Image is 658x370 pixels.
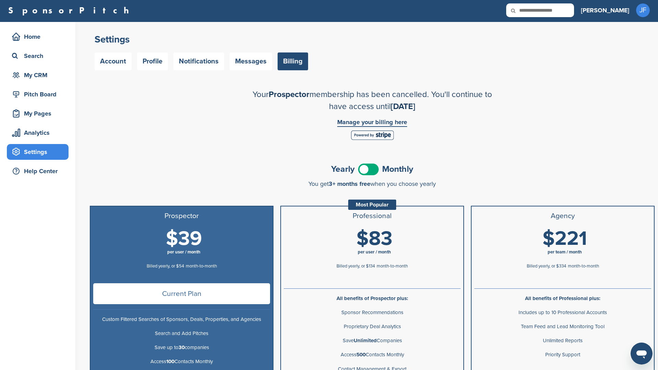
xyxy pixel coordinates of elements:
[230,52,272,70] a: Messages
[10,88,69,100] div: Pitch Board
[284,308,461,317] p: Sponsor Recommendations
[10,50,69,62] div: Search
[631,343,653,365] iframe: Button to launch messaging window
[167,249,200,255] span: per user / month
[93,315,270,324] p: Custom Filtered Searches of Sponsors, Deals, Properties, and Agencies
[348,200,396,210] div: Most Popular
[7,67,69,83] a: My CRM
[90,180,655,187] div: You get when you choose yearly
[636,3,650,17] span: JF
[252,88,492,112] h2: Your membership has been cancelled. You'll continue to have access until
[337,119,407,127] a: Manage your billing here
[173,52,224,70] a: Notifications
[527,263,566,269] span: Billed yearly, or $334
[278,52,308,70] a: Billing
[543,227,587,251] span: $221
[269,89,309,99] span: Prospector
[10,146,69,158] div: Settings
[581,5,629,15] h3: [PERSON_NAME]
[95,33,650,46] h2: Settings
[179,344,185,350] b: 30
[358,249,391,255] span: per user / month
[351,130,394,140] img: Stripe
[382,165,413,174] span: Monthly
[93,343,270,352] p: Save up to companies
[10,69,69,81] div: My CRM
[7,29,69,45] a: Home
[10,165,69,177] div: Help Center
[93,329,270,338] p: Search and Add Pitches
[7,48,69,64] a: Search
[337,295,408,301] b: All benefits of Prospector plus:
[337,263,375,269] span: Billed yearly, or $134
[329,180,370,188] span: 3+ months free
[10,31,69,43] div: Home
[525,295,600,301] b: All benefits of Professional plus:
[7,163,69,179] a: Help Center
[7,144,69,160] a: Settings
[474,212,651,220] h3: Agency
[474,350,651,359] p: Priority Support
[8,6,133,15] a: SponsorPitch
[548,249,582,255] span: per team / month
[284,322,461,331] p: Proprietary Deal Analytics
[474,308,651,317] p: Includes up to 10 Professional Accounts
[474,322,651,331] p: Team Feed and Lead Monitoring Tool
[95,52,132,70] a: Account
[377,263,408,269] span: month-to-month
[284,336,461,345] p: Save Companies
[166,358,174,365] b: 100
[391,102,415,111] span: [DATE]
[356,227,392,251] span: $83
[166,227,202,251] span: $39
[7,106,69,121] a: My Pages
[568,263,599,269] span: month-to-month
[474,336,651,345] p: Unlimited Reports
[93,357,270,366] p: Access Contacts Monthly
[186,263,217,269] span: month-to-month
[284,212,461,220] h3: Professional
[93,212,270,220] h3: Prospector
[356,351,366,358] b: 500
[147,263,184,269] span: Billed yearly, or $54
[581,3,629,18] a: [PERSON_NAME]
[354,337,377,344] b: Unlimited
[7,86,69,102] a: Pitch Board
[10,107,69,120] div: My Pages
[331,165,355,174] span: Yearly
[10,127,69,139] div: Analytics
[284,350,461,359] p: Access Contacts Monthly
[93,283,270,304] span: Current Plan
[137,52,168,70] a: Profile
[7,125,69,141] a: Analytics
